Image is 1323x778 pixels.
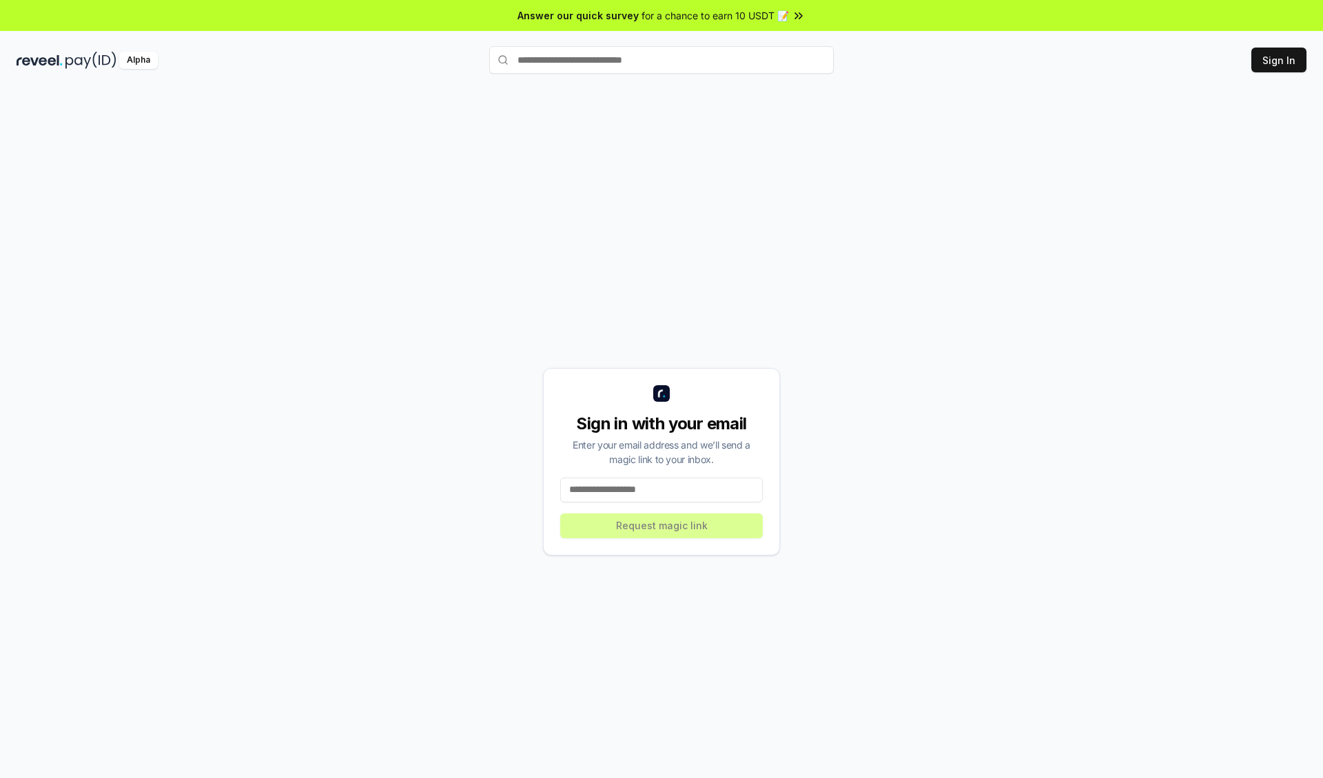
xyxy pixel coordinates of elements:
div: Sign in with your email [560,413,763,435]
button: Sign In [1251,48,1306,72]
div: Enter your email address and we’ll send a magic link to your inbox. [560,438,763,467]
div: Alpha [119,52,158,69]
img: reveel_dark [17,52,63,69]
img: logo_small [653,385,670,402]
span: Answer our quick survey [517,8,639,23]
img: pay_id [65,52,116,69]
span: for a chance to earn 10 USDT 📝 [642,8,789,23]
